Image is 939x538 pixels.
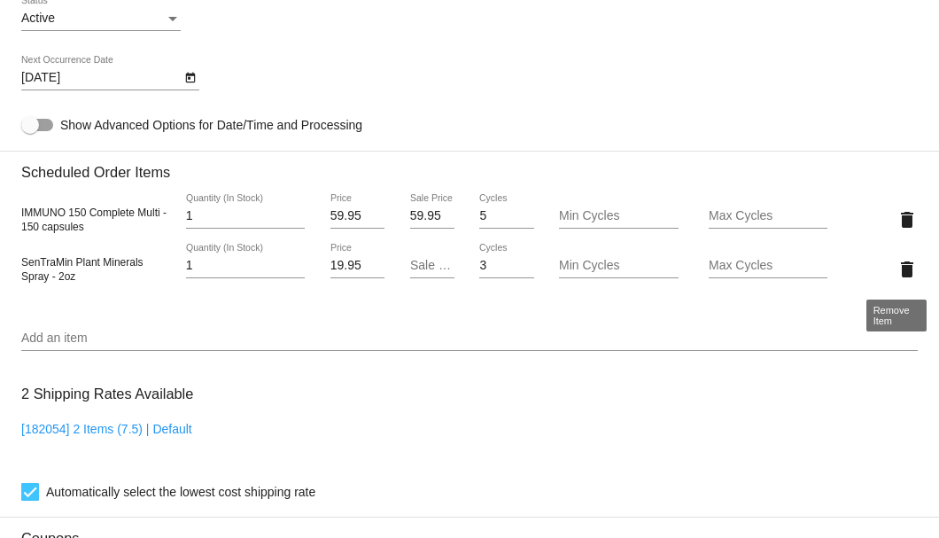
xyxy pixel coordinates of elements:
[330,259,384,273] input: Price
[186,259,305,273] input: Quantity (In Stock)
[709,209,827,223] input: Max Cycles
[896,209,918,230] mat-icon: delete
[709,259,827,273] input: Max Cycles
[21,11,55,25] span: Active
[186,209,305,223] input: Quantity (In Stock)
[21,71,181,85] input: Next Occurrence Date
[559,259,678,273] input: Min Cycles
[410,209,454,223] input: Sale Price
[60,116,362,134] span: Show Advanced Options for Date/Time and Processing
[559,209,678,223] input: Min Cycles
[330,209,384,223] input: Price
[21,256,144,283] span: SenTraMin Plant Minerals Spray - 2oz
[410,259,454,273] input: Sale Price
[46,481,315,503] span: Automatically select the lowest cost shipping rate
[479,259,533,273] input: Cycles
[21,207,167,233] span: IMMUNO 150 Complete Multi - 150 capsules
[21,422,192,436] a: [182054] 2 Items (7.5) | Default
[181,67,199,86] button: Open calendar
[21,12,181,26] mat-select: Status
[21,375,193,413] h3: 2 Shipping Rates Available
[479,209,533,223] input: Cycles
[21,151,918,181] h3: Scheduled Order Items
[21,331,918,346] input: Add an item
[896,259,918,280] mat-icon: delete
